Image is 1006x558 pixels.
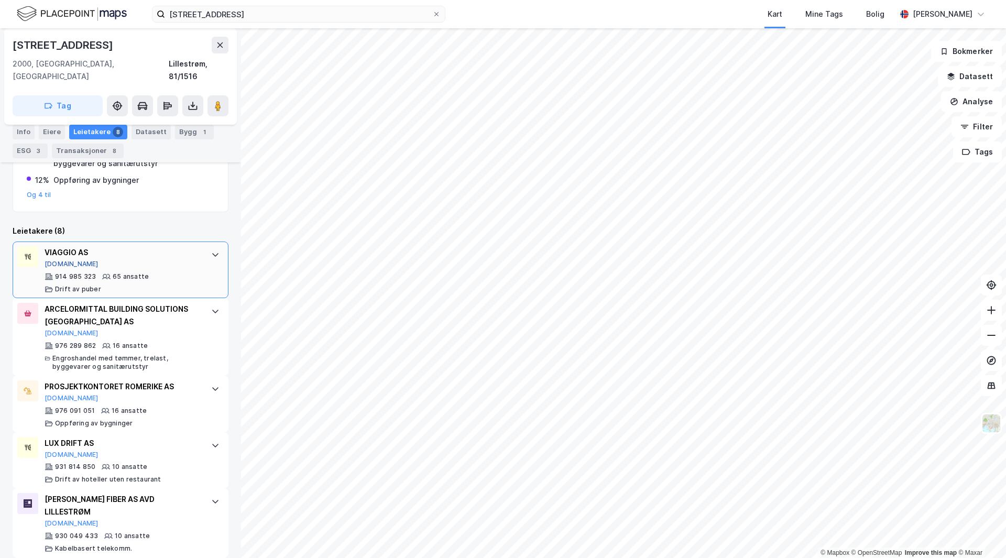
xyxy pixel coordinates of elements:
[981,413,1001,433] img: Z
[53,174,139,187] div: Oppføring av bygninger
[931,41,1002,62] button: Bokmerker
[905,549,957,556] a: Improve this map
[69,125,127,139] div: Leietakere
[13,37,115,53] div: [STREET_ADDRESS]
[169,58,228,83] div: Lillestrøm, 81/1516
[45,260,99,268] button: [DOMAIN_NAME]
[109,146,119,156] div: 8
[165,6,432,22] input: Søk på adresse, matrikkel, gårdeiere, leietakere eller personer
[27,191,51,199] button: Og 4 til
[954,508,1006,558] div: Kontrollprogram for chat
[45,329,99,337] button: [DOMAIN_NAME]
[112,463,147,471] div: 10 ansatte
[55,285,101,293] div: Drift av puber
[45,394,99,402] button: [DOMAIN_NAME]
[33,146,43,156] div: 3
[199,127,210,137] div: 1
[13,144,48,158] div: ESG
[52,144,124,158] div: Transaksjoner
[45,303,201,328] div: ARCELORMITTAL BUILDING SOLUTIONS [GEOGRAPHIC_DATA] AS
[13,95,103,116] button: Tag
[938,66,1002,87] button: Datasett
[851,549,902,556] a: OpenStreetMap
[13,225,228,237] div: Leietakere (8)
[866,8,884,20] div: Bolig
[45,437,201,450] div: LUX DRIFT AS
[55,407,95,415] div: 976 091 051
[115,532,150,540] div: 10 ansatte
[55,475,161,484] div: Drift av hoteller uten restaurant
[55,463,95,471] div: 931 814 850
[55,272,96,281] div: 914 985 323
[45,246,201,259] div: VIAGGIO AS
[52,354,201,371] div: Engroshandel med tømmer, trelast, byggevarer og sanitærutstyr
[768,8,782,20] div: Kart
[113,342,148,350] div: 16 ansatte
[55,532,98,540] div: 930 049 433
[821,549,849,556] a: Mapbox
[45,519,99,528] button: [DOMAIN_NAME]
[113,127,123,137] div: 8
[913,8,972,20] div: [PERSON_NAME]
[45,380,201,393] div: PROSJEKTKONTORET ROMERIKE AS
[39,125,65,139] div: Eiere
[13,58,169,83] div: 2000, [GEOGRAPHIC_DATA], [GEOGRAPHIC_DATA]
[55,419,133,428] div: Oppføring av bygninger
[953,141,1002,162] button: Tags
[113,272,149,281] div: 65 ansatte
[941,91,1002,112] button: Analyse
[17,5,127,23] img: logo.f888ab2527a4732fd821a326f86c7f29.svg
[952,116,1002,137] button: Filter
[112,407,147,415] div: 16 ansatte
[954,508,1006,558] iframe: Chat Widget
[55,342,96,350] div: 976 289 862
[175,125,214,139] div: Bygg
[35,174,49,187] div: 12%
[805,8,843,20] div: Mine Tags
[13,125,35,139] div: Info
[45,451,99,459] button: [DOMAIN_NAME]
[132,125,171,139] div: Datasett
[45,493,201,518] div: [PERSON_NAME] FIBER AS AVD LILLESTRØM
[55,544,132,553] div: Kabelbasert telekomm.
